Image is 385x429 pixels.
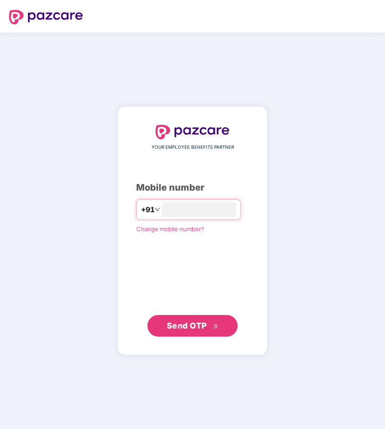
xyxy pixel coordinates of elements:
[141,204,155,215] span: +91
[147,315,238,337] button: Send OTPdouble-right
[167,321,207,330] span: Send OTP
[151,144,234,151] span: YOUR EMPLOYEE BENEFITS PARTNER
[9,10,83,24] img: logo
[136,181,249,195] div: Mobile number
[136,225,204,233] a: Change mobile number?
[156,125,229,139] img: logo
[213,324,219,329] span: double-right
[155,207,160,212] span: down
